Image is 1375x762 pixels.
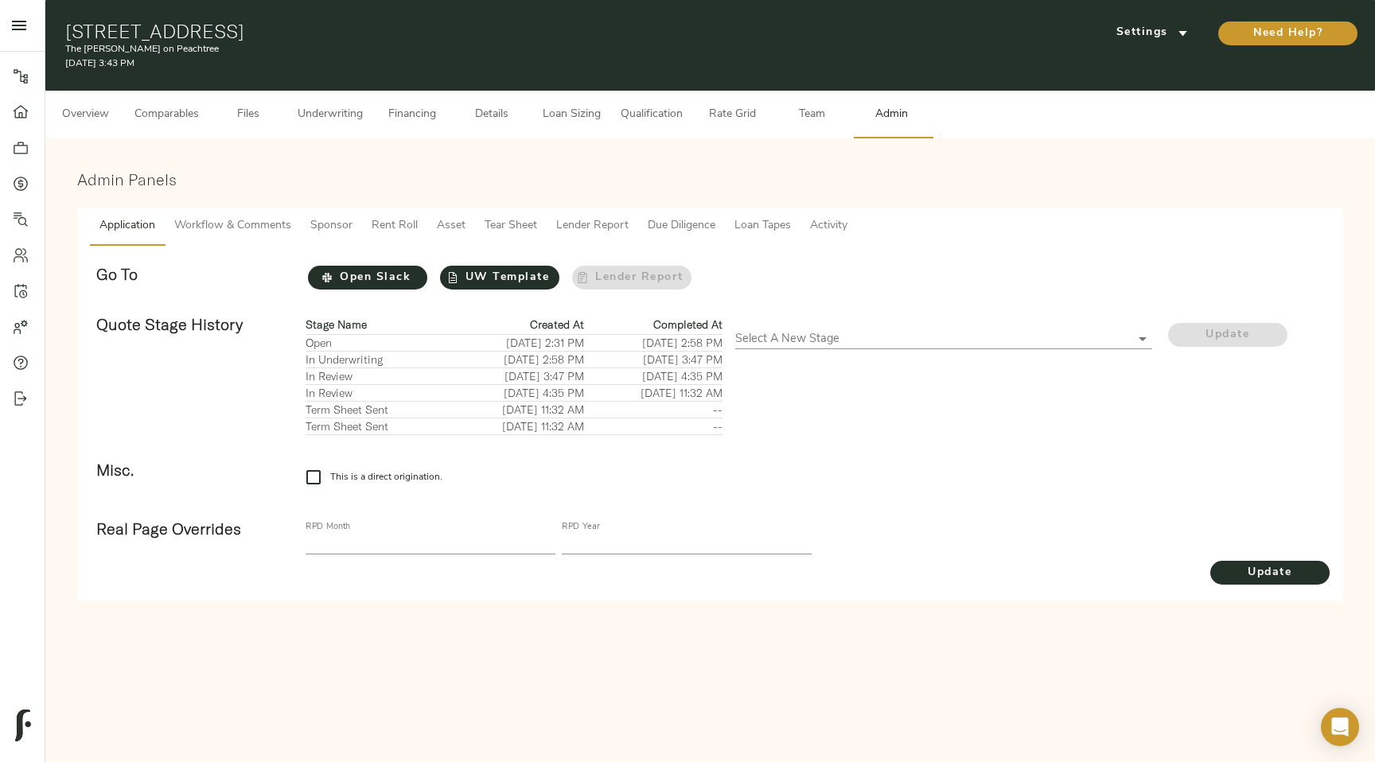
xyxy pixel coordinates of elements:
span: Overview [55,105,115,125]
span: Activity [810,216,847,236]
td: [DATE] 2:58 PM [584,335,723,352]
p: [DATE] 3:43 PM [65,56,925,71]
strong: Quote Stage History [96,314,243,334]
td: [DATE] 2:31 PM [445,335,583,352]
div: Open Intercom Messenger [1321,708,1359,746]
td: Open [306,335,446,352]
label: RPD Year [562,523,599,532]
span: This is a direct origination. [330,470,442,484]
span: Rent Roll [372,216,418,236]
span: Loan Sizing [541,105,602,125]
span: Lender Report [556,216,629,236]
strong: Stage Name [306,317,367,332]
td: [DATE] 4:35 PM [445,385,583,402]
span: Comparables [134,105,199,125]
span: Underwriting [298,105,363,125]
a: UW Template [440,266,559,290]
strong: Real Page Overrides [96,519,241,538]
span: UW Template [440,268,559,288]
button: Settings [1093,21,1212,45]
span: Application [99,216,155,236]
td: In Review [306,385,446,402]
span: Open Slack [308,268,427,288]
td: [DATE] 3:47 PM [584,352,723,368]
span: Rate Grid [702,105,762,125]
td: In Review [306,368,446,385]
td: Term Sheet Sent [306,418,446,435]
span: Details [462,105,522,125]
strong: Created At [530,317,584,332]
button: Open Slack [308,266,427,290]
button: Need Help? [1218,21,1357,45]
h1: [STREET_ADDRESS] [65,20,925,42]
span: Update [1210,563,1330,583]
span: Workflow & Comments [174,216,291,236]
strong: Misc. [96,460,134,480]
span: Tear Sheet [485,216,537,236]
button: Update [1210,561,1330,585]
span: Settings [1108,23,1196,43]
td: -- [584,418,723,435]
span: Sponsor [310,216,353,236]
span: Asset [437,216,465,236]
td: In Underwriting [306,352,446,368]
span: Admin [861,105,921,125]
td: [DATE] 2:58 PM [445,352,583,368]
label: RPD Month [306,523,350,532]
p: The [PERSON_NAME] on Peachtree [65,42,925,56]
td: Term Sheet Sent [306,402,446,418]
strong: Go To [96,264,138,284]
span: Need Help? [1234,24,1342,44]
td: [DATE] 11:32 AM [445,418,583,435]
strong: Completed At [653,317,723,332]
span: Financing [382,105,442,125]
span: Qualification [621,105,683,125]
span: Team [781,105,842,125]
span: Due Diligence [648,216,715,236]
td: [DATE] 3:47 PM [445,368,583,385]
span: Files [218,105,279,125]
td: [DATE] 11:32 AM [445,402,583,418]
td: [DATE] 4:35 PM [584,368,723,385]
td: [DATE] 11:32 AM [584,385,723,402]
td: -- [584,402,723,418]
h3: Admin Panels [77,170,1343,189]
span: Loan Tapes [734,216,791,236]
